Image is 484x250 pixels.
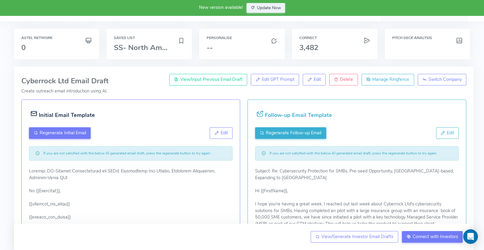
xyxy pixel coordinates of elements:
small: If you are not satisfied with the below AI generated email draft, press the regenerate button to ... [43,150,211,156]
a: Switch Company [418,74,467,85]
h5: Follow-up Email Template [265,110,332,120]
span: Connect with Investors [413,234,458,240]
h6: Personalise [207,36,277,40]
span: Manage Ringfence [372,76,409,82]
span: Edit [221,130,228,136]
span: Regenerate Follow-up Email [266,130,321,136]
a: Delete [329,74,358,85]
button: Regenerate Initial Email [29,127,91,139]
p: Create outreach email introduction using AI. [21,88,467,95]
span: Delete [340,76,353,82]
span: SS- North Am... [114,43,168,53]
h3: Cyberrock Ltd Email Draft [21,77,467,85]
div: Open Intercom Messenger [463,229,478,244]
a: Manage Ringfence [362,74,414,85]
h6: Saved List [114,36,185,40]
button: Edit [210,127,233,139]
span: -- [207,43,213,53]
span: Edit [314,76,321,82]
span: View/Generate Investor Email Drafts [321,234,393,240]
a: Connect with Investors [402,231,463,243]
button: Edit [436,127,459,139]
h6: Pitch Deck Analysis [392,36,463,40]
span: Switch Company [428,76,462,82]
h6: Astel Network [21,36,92,40]
small: If you are not satisfied with the below AI generated email draft, press the regenerate button to ... [269,150,437,156]
button: Update Now [247,3,285,13]
span: Regenerate Initial Email [40,130,86,136]
span: 0 [21,43,26,53]
span: View/Input Previous Email Draft [180,76,243,82]
h6: Connect [299,36,370,40]
span: 3,482 [299,43,318,53]
span: Edit GPT Prompt [262,76,294,82]
a: Edit [303,74,326,85]
span: Edit [447,130,454,136]
a: View/Generate Investor Email Drafts [311,231,398,243]
button: Regenerate Follow-up Email [255,127,326,139]
h5: Initial Email Template [39,110,95,120]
